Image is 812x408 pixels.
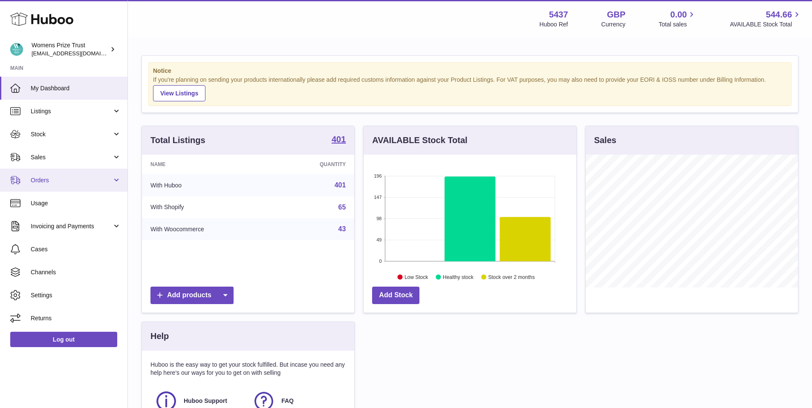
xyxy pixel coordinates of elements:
[31,268,121,276] span: Channels
[335,181,346,189] a: 401
[379,259,382,264] text: 0
[377,216,382,221] text: 98
[659,9,696,29] a: 0.00 Total sales
[274,155,354,174] th: Quantity
[443,274,474,280] text: Healthy stock
[150,361,346,377] p: Huboo is the easy way to get your stock fulfilled. But incase you need any help here's our ways f...
[31,153,112,161] span: Sales
[10,332,117,347] a: Log out
[374,173,381,178] text: 196
[332,135,346,145] a: 401
[150,330,169,342] h3: Help
[594,135,616,146] h3: Sales
[31,199,121,207] span: Usage
[488,274,535,280] text: Stock over 2 months
[405,274,428,280] text: Low Stock
[153,85,205,101] a: View Listings
[142,174,274,196] td: With Huboo
[142,218,274,240] td: With Woocommerce
[281,397,294,405] span: FAQ
[31,130,112,138] span: Stock
[31,84,121,92] span: My Dashboard
[730,20,802,29] span: AVAILABLE Stock Total
[142,155,274,174] th: Name
[32,41,108,57] div: Womens Prize Trust
[372,135,467,146] h3: AVAILABLE Stock Total
[153,76,787,101] div: If you're planning on sending your products internationally please add required customs informati...
[332,135,346,144] strong: 401
[31,176,112,184] span: Orders
[31,107,112,115] span: Listings
[153,67,787,75] strong: Notice
[338,225,346,233] a: 43
[549,9,568,20] strong: 5437
[607,9,625,20] strong: GBP
[601,20,626,29] div: Currency
[31,245,121,253] span: Cases
[540,20,568,29] div: Huboo Ref
[150,135,205,146] h3: Total Listings
[31,314,121,322] span: Returns
[377,237,382,242] text: 49
[670,9,687,20] span: 0.00
[32,50,125,57] span: [EMAIL_ADDRESS][DOMAIN_NAME]
[374,195,381,200] text: 147
[150,287,234,304] a: Add products
[659,20,696,29] span: Total sales
[730,9,802,29] a: 544.66 AVAILABLE Stock Total
[372,287,419,304] a: Add Stock
[31,222,112,230] span: Invoicing and Payments
[184,397,227,405] span: Huboo Support
[142,196,274,218] td: With Shopify
[31,291,121,299] span: Settings
[10,43,23,56] img: info@womensprizeforfiction.co.uk
[338,204,346,211] a: 65
[766,9,792,20] span: 544.66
